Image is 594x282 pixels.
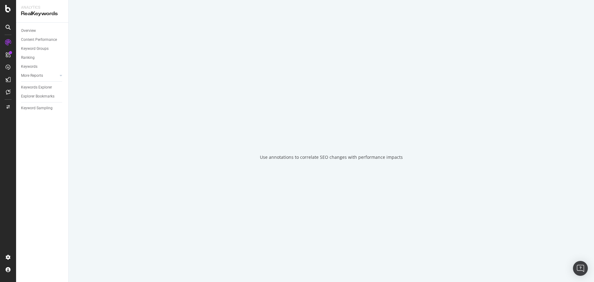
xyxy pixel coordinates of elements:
[573,261,588,276] div: Open Intercom Messenger
[21,93,54,100] div: Explorer Bookmarks
[21,72,43,79] div: More Reports
[21,72,58,79] a: More Reports
[21,37,64,43] a: Content Performance
[21,63,64,70] a: Keywords
[21,105,53,111] div: Keyword Sampling
[21,46,64,52] a: Keyword Groups
[21,93,64,100] a: Explorer Bookmarks
[21,105,64,111] a: Keyword Sampling
[21,54,64,61] a: Ranking
[21,5,63,10] div: Analytics
[21,10,63,17] div: RealKeywords
[21,37,57,43] div: Content Performance
[309,122,354,144] div: animation
[21,54,35,61] div: Ranking
[21,46,49,52] div: Keyword Groups
[21,84,52,91] div: Keywords Explorer
[21,28,36,34] div: Overview
[21,84,64,91] a: Keywords Explorer
[21,28,64,34] a: Overview
[21,63,37,70] div: Keywords
[260,154,403,160] div: Use annotations to correlate SEO changes with performance impacts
